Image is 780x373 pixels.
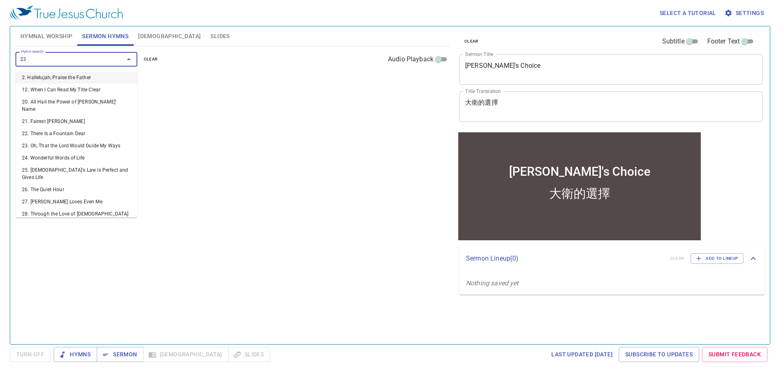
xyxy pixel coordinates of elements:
span: Submit Feedback [708,349,761,360]
li: 21. Fairest [PERSON_NAME] [15,115,137,127]
span: Subscribe to Updates [625,349,693,360]
span: Sermon Hymns [82,31,128,41]
button: Close [123,54,134,65]
span: Last updated [DATE] [551,349,613,360]
img: True Jesus Church [10,6,123,20]
li: 23. Oh, That the Lord Would Guide My Ways [15,140,137,152]
iframe: from-child [456,130,703,242]
button: Settings [723,6,767,21]
span: Hymns [60,349,91,360]
span: Footer Text [707,37,740,46]
button: Hymns [54,347,97,362]
textarea: [PERSON_NAME]'s Choice [465,62,757,77]
li: 2. Hallelujah, Praise the Father [15,71,137,84]
span: Hymnal Worship [20,31,73,41]
span: Slides [210,31,230,41]
li: 27. [PERSON_NAME] Loves Even Me [15,196,137,208]
a: Last updated [DATE] [548,347,616,362]
a: Subscribe to Updates [619,347,699,362]
span: Settings [726,8,764,18]
span: Select a tutorial [660,8,716,18]
li: 28. Through the Love of [DEMOGRAPHIC_DATA] Our Saviour [15,208,137,227]
textarea: 大衛的選擇 [465,99,757,114]
li: 26. The Quiet Hour [15,183,137,196]
li: 20. All Hail the Power of [PERSON_NAME]' Name [15,96,137,115]
button: Sermon [97,347,143,362]
li: 24. Wonderful Words of Life [15,152,137,164]
li: 25. [DEMOGRAPHIC_DATA]'s Law Is Perfect and Gives Life [15,164,137,183]
span: Subtitle [662,37,685,46]
i: Nothing saved yet [466,279,519,287]
button: clear [139,54,163,64]
button: Select a tutorial [656,6,719,21]
p: Sermon Lineup ( 0 ) [466,254,664,263]
span: Audio Playback [388,54,433,64]
div: Sermon Lineup(0)clearAdd to Lineup [459,245,765,272]
a: Submit Feedback [702,347,767,362]
li: 22. There Is a Fountain Dear [15,127,137,140]
span: clear [464,38,479,45]
span: Sermon [103,349,137,360]
span: clear [144,56,158,63]
span: [DEMOGRAPHIC_DATA] [138,31,201,41]
button: clear [459,37,483,46]
span: Add to Lineup [696,255,738,262]
li: 12. When I Can Read My Title Clear [15,84,137,96]
button: Add to Lineup [691,253,743,264]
